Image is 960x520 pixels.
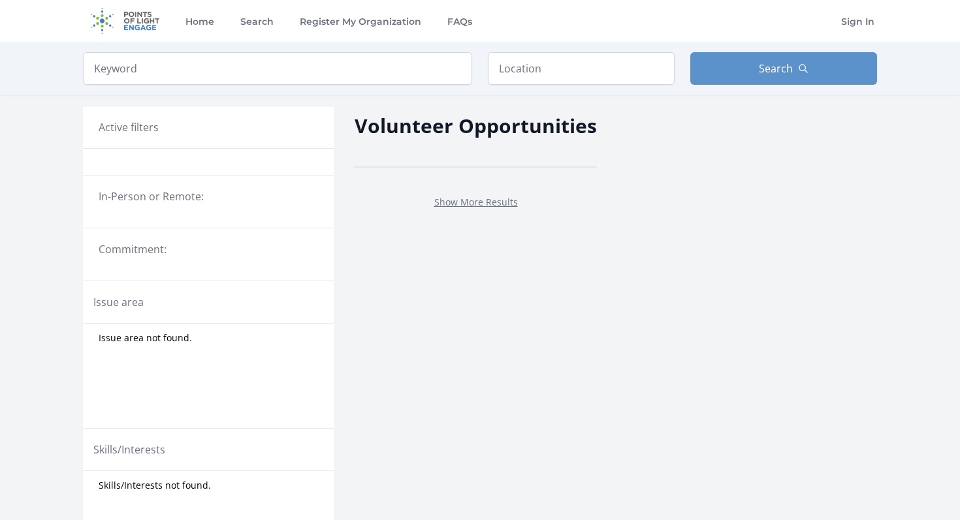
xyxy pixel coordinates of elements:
legend: Skills/Interests [93,442,165,457]
h3: Active filters [99,119,159,135]
input: Location [488,52,675,85]
legend: Issue area [93,294,144,310]
span: Skills/Interests not found. [99,479,211,492]
legend: Commitment: [99,241,318,257]
button: Search [690,52,877,85]
a: Show More Results [434,196,518,208]
span: Search [759,61,793,76]
h2: Volunteer Opportunities [355,111,597,140]
span: Issue area not found. [99,331,192,344]
input: Keyword [83,52,472,85]
legend: In-Person or Remote: [99,189,318,204]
